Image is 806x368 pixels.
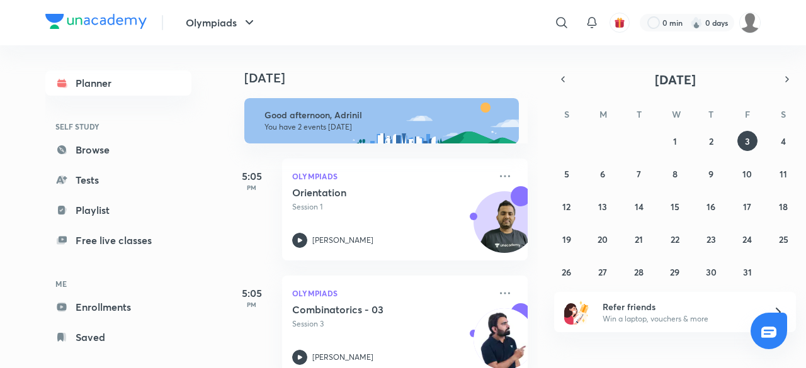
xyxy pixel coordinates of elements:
abbr: October 29, 2025 [670,266,679,278]
abbr: October 11, 2025 [780,168,787,180]
p: [PERSON_NAME] [312,352,373,363]
img: Company Logo [45,14,147,29]
button: October 2, 2025 [701,131,721,151]
button: October 3, 2025 [737,131,758,151]
button: October 21, 2025 [629,229,649,249]
abbr: October 30, 2025 [706,266,717,278]
a: Playlist [45,198,191,223]
h5: 5:05 [227,169,277,184]
abbr: October 24, 2025 [742,233,752,245]
button: October 10, 2025 [737,164,758,184]
abbr: October 21, 2025 [635,233,643,245]
p: PM [227,301,277,308]
button: October 1, 2025 [665,131,685,151]
p: Session 1 [292,201,490,213]
button: October 8, 2025 [665,164,685,184]
button: October 7, 2025 [629,164,649,184]
p: Olympiads [292,169,490,184]
a: Company Logo [45,14,147,32]
abbr: October 2, 2025 [709,135,713,147]
abbr: Thursday [708,108,713,120]
h4: [DATE] [244,70,540,86]
abbr: October 22, 2025 [671,233,679,245]
p: Win a laptop, vouchers & more [603,313,758,325]
p: Session 3 [292,318,490,330]
img: Adrinil Sain [739,12,761,33]
h6: Refer friends [603,300,758,313]
button: October 22, 2025 [665,229,685,249]
abbr: October 20, 2025 [598,233,608,245]
abbr: October 16, 2025 [707,201,715,213]
h5: 5:05 [227,286,277,301]
button: October 12, 2025 [557,196,577,216]
h6: ME [45,273,191,294]
button: October 13, 2025 [593,196,613,216]
span: [DATE] [655,71,696,88]
button: October 26, 2025 [557,262,577,282]
abbr: October 23, 2025 [707,233,716,245]
abbr: Sunday [564,108,569,120]
button: October 27, 2025 [593,262,613,282]
abbr: October 8, 2025 [673,168,678,180]
button: October 23, 2025 [701,229,721,249]
button: Olympiads [178,10,264,35]
button: October 28, 2025 [629,262,649,282]
button: October 14, 2025 [629,196,649,216]
img: afternoon [244,98,519,143]
p: PM [227,184,277,191]
abbr: October 19, 2025 [562,233,571,245]
button: October 29, 2025 [665,262,685,282]
abbr: Friday [745,108,750,120]
abbr: October 15, 2025 [671,201,679,213]
h6: Good afternoon, Adrinil [264,109,508,121]
p: Olympiads [292,286,490,301]
img: referral [564,299,589,325]
a: Free live classes [45,228,191,253]
a: Enrollments [45,294,191,320]
button: October 30, 2025 [701,262,721,282]
abbr: October 1, 2025 [673,135,677,147]
abbr: October 7, 2025 [637,168,641,180]
abbr: October 3, 2025 [745,135,750,147]
abbr: October 9, 2025 [708,168,713,180]
abbr: October 17, 2025 [743,201,751,213]
abbr: Wednesday [672,108,681,120]
img: Avatar [474,198,535,259]
abbr: Monday [599,108,607,120]
abbr: October 31, 2025 [743,266,752,278]
abbr: October 14, 2025 [635,201,644,213]
button: avatar [610,13,630,33]
button: October 5, 2025 [557,164,577,184]
img: streak [690,16,703,29]
abbr: October 18, 2025 [779,201,788,213]
button: October 11, 2025 [773,164,793,184]
abbr: October 6, 2025 [600,168,605,180]
button: October 15, 2025 [665,196,685,216]
h6: SELF STUDY [45,116,191,137]
a: Saved [45,325,191,350]
abbr: October 27, 2025 [598,266,607,278]
abbr: October 4, 2025 [781,135,786,147]
button: October 25, 2025 [773,229,793,249]
a: Browse [45,137,191,162]
button: October 31, 2025 [737,262,758,282]
a: Planner [45,70,191,96]
button: October 6, 2025 [593,164,613,184]
button: October 16, 2025 [701,196,721,216]
button: October 18, 2025 [773,196,793,216]
abbr: Tuesday [637,108,642,120]
img: avatar [614,17,625,28]
button: October 4, 2025 [773,131,793,151]
h5: Orientation [292,186,449,199]
abbr: October 25, 2025 [779,233,788,245]
button: [DATE] [572,70,778,88]
a: Tests [45,167,191,192]
abbr: Saturday [781,108,786,120]
abbr: October 10, 2025 [742,168,752,180]
button: October 24, 2025 [737,229,758,249]
abbr: October 26, 2025 [562,266,571,278]
button: October 9, 2025 [701,164,721,184]
abbr: October 28, 2025 [634,266,644,278]
button: October 17, 2025 [737,196,758,216]
abbr: October 5, 2025 [564,168,569,180]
